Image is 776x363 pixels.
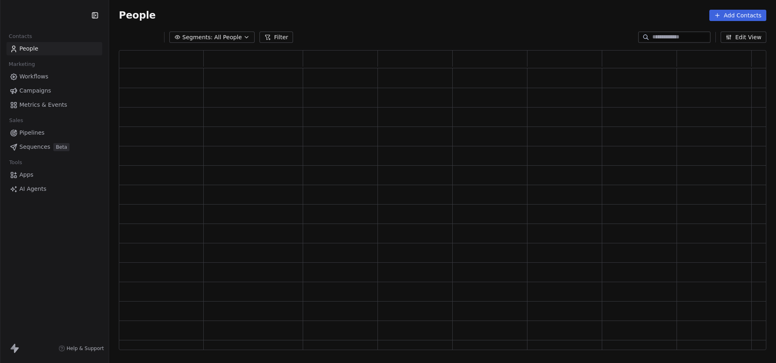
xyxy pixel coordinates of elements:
a: Metrics & Events [6,98,102,112]
a: Workflows [6,70,102,83]
span: Marketing [5,58,38,70]
button: Add Contacts [709,10,766,21]
span: AI Agents [19,185,46,193]
a: Apps [6,168,102,181]
a: Help & Support [59,345,104,352]
span: Sales [6,114,27,127]
span: Pipelines [19,129,44,137]
span: Metrics & Events [19,101,67,109]
span: Sequences [19,143,50,151]
a: Campaigns [6,84,102,97]
span: All People [214,33,242,42]
span: Campaigns [19,87,51,95]
span: Help & Support [67,345,104,352]
button: Filter [259,32,293,43]
span: Segments: [182,33,213,42]
span: Workflows [19,72,48,81]
span: Contacts [5,30,36,42]
span: Tools [6,156,25,169]
span: People [19,44,38,53]
a: AI Agents [6,182,102,196]
span: People [119,9,156,21]
span: Apps [19,171,34,179]
a: Pipelines [6,126,102,139]
span: Beta [53,143,70,151]
button: Edit View [721,32,766,43]
a: SequencesBeta [6,140,102,154]
a: People [6,42,102,55]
